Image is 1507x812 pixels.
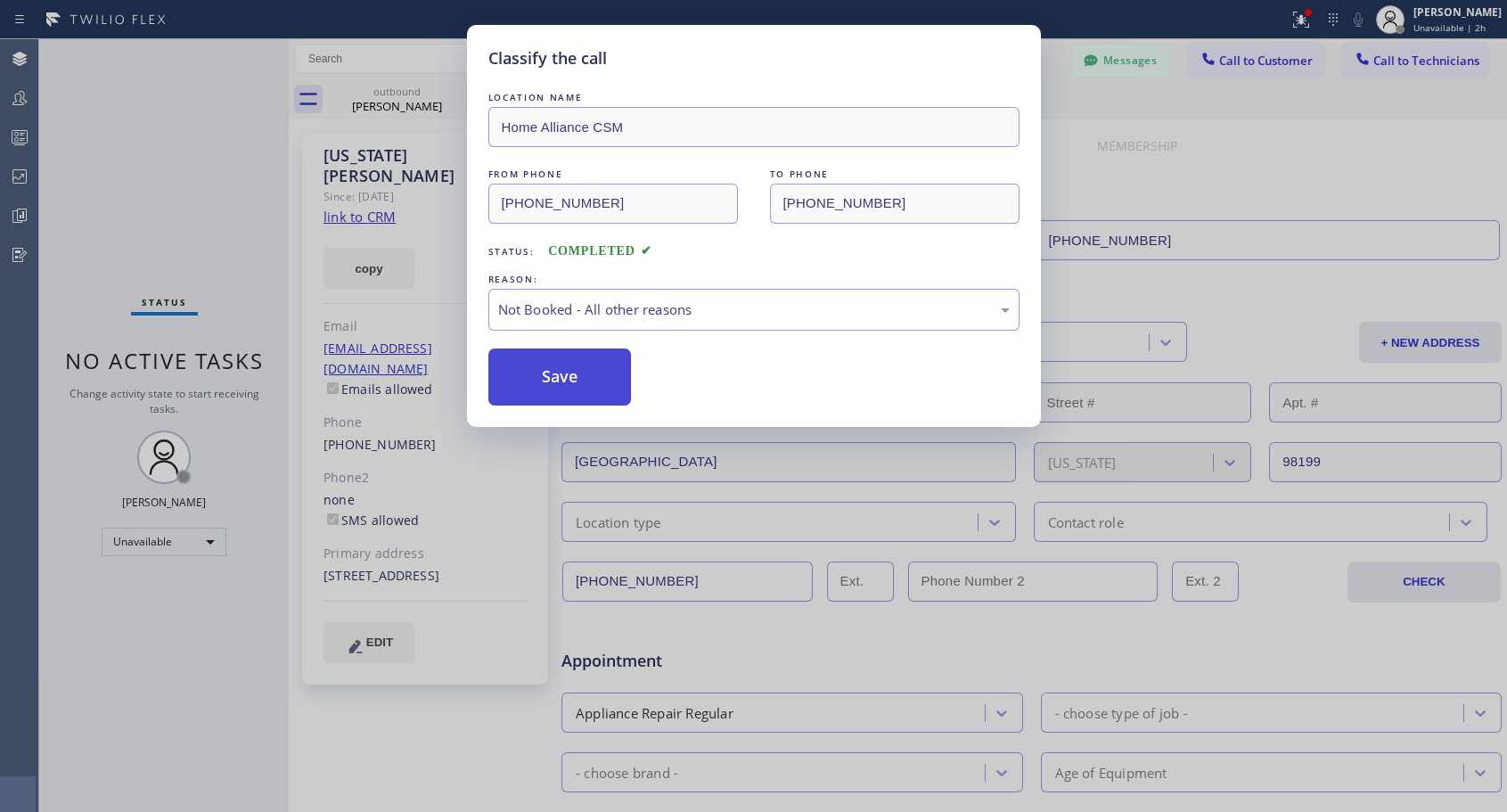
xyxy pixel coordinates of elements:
button: Save [488,349,632,406]
div: FROM PHONE [488,165,738,184]
div: Not Booked - All other reasons [498,299,1010,320]
input: From phone [488,184,738,224]
div: TO PHONE [770,165,1020,184]
span: COMPLETED [548,244,651,258]
div: LOCATION NAME [488,88,1020,107]
h5: Classify the call [488,46,607,70]
div: REASON: [488,270,1020,289]
input: To phone [770,184,1020,224]
span: Status: [488,245,535,258]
